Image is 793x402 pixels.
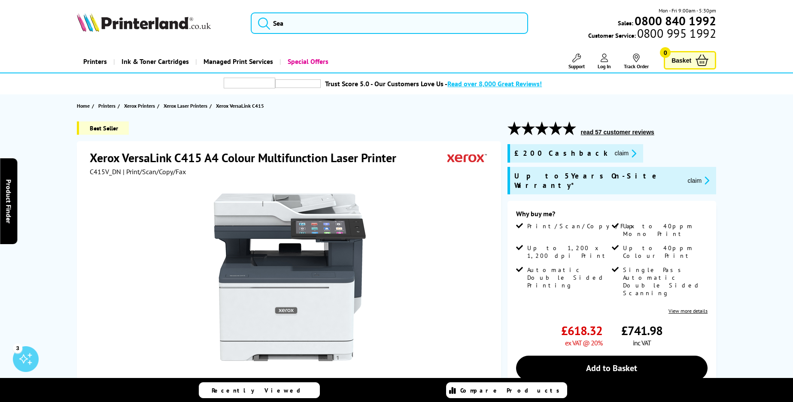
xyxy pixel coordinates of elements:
[635,13,716,29] b: 0800 840 1992
[588,29,716,39] span: Customer Service:
[90,167,121,176] span: C415V_DN
[280,51,335,73] a: Special Offers
[195,51,280,73] a: Managed Print Services
[77,13,240,33] a: Printerland Logo
[224,78,275,88] img: trustpilot rating
[90,150,405,166] h1: Xerox VersaLink C415 A4 Colour Multifunction Laser Printer
[633,17,716,25] a: 0800 840 1992
[77,101,90,110] span: Home
[623,244,706,260] span: Up to 40ppm Colour Print
[527,222,638,230] span: Print/Scan/Copy/Fax
[251,12,529,34] input: Sea
[668,308,708,314] a: View more details
[568,63,585,70] span: Support
[447,150,487,166] img: Xerox
[124,101,155,110] span: Xerox Printers
[565,339,602,347] span: ex VAT @ 20%
[598,63,611,70] span: Log In
[561,323,602,339] span: £618.32
[77,51,113,73] a: Printers
[13,343,22,353] div: 3
[623,266,706,297] span: Single Pass Automatic Double Sided Scanning
[598,54,611,70] a: Log In
[77,101,92,110] a: Home
[514,148,608,158] span: £200 Cashback
[325,79,542,88] a: Trust Score 5.0 - Our Customers Love Us -Read over 8,000 Great Reviews!
[659,6,716,15] span: Mon - Fri 9:00am - 5:30pm
[4,179,13,223] span: Product Finder
[664,51,716,70] a: Basket 0
[122,51,189,73] span: Ink & Toner Cartridges
[164,101,210,110] a: Xerox Laser Printers
[98,101,115,110] span: Printers
[216,103,264,109] span: Xerox VersaLink C415
[623,222,706,238] span: Up to 40ppm Mono Print
[618,19,633,27] span: Sales:
[633,339,651,347] span: inc VAT
[568,54,585,70] a: Support
[621,323,662,339] span: £741.98
[612,148,639,158] button: promo-description
[446,382,567,398] a: Compare Products
[624,54,649,70] a: Track Order
[123,167,186,176] span: | Print/Scan/Copy/Fax
[447,79,542,88] span: Read over 8,000 Great Reviews!
[516,356,708,381] a: Add to Basket
[514,171,681,190] span: Up to 5 Years On-Site Warranty*
[206,193,374,361] img: Xerox VersaLink C415
[460,387,564,394] span: Compare Products
[527,244,610,260] span: Up to 1,200 x 1,200 dpi Print
[527,266,610,289] span: Automatic Double Sided Printing
[113,51,195,73] a: Ink & Toner Cartridges
[212,387,309,394] span: Recently Viewed
[275,79,321,88] img: trustpilot rating
[671,54,691,66] span: Basket
[98,101,118,110] a: Printers
[636,29,716,37] span: 0800 995 1992
[578,128,657,136] button: read 57 customer reviews
[660,47,671,58] span: 0
[124,101,157,110] a: Xerox Printers
[516,209,708,222] div: Why buy me?
[685,175,712,185] button: promo-description
[77,121,129,135] span: Best Seller
[199,382,320,398] a: Recently Viewed
[164,101,207,110] span: Xerox Laser Printers
[77,13,211,32] img: Printerland Logo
